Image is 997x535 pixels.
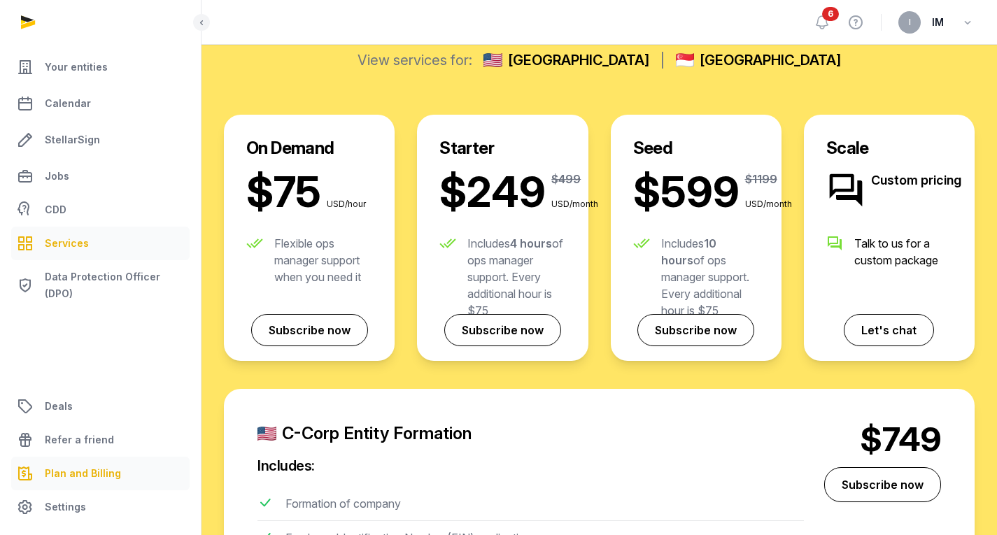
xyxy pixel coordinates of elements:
button: I [898,11,921,34]
div: Talk to us for a custom package [854,235,952,269]
h2: Seed [633,137,759,159]
span: Settings [45,499,86,515]
a: StellarSign [11,123,190,157]
label: View services for: [358,50,472,70]
span: $75 [246,171,321,213]
h2: Scale [826,137,952,159]
span: Jobs [45,168,69,185]
span: StellarSign [45,131,100,148]
span: Plan and Billing [45,465,121,482]
a: Jobs [11,159,190,193]
span: [GEOGRAPHIC_DATA] [700,50,841,70]
div: Flexible ops manager support when you need it [274,235,372,285]
div: 채팅 위젯 [927,468,997,535]
div: Includes of ops manager support. Every additional hour is $75 [661,235,759,319]
span: I [909,18,911,27]
div: Includes of ops manager support. Every additional hour is $75 [467,235,565,319]
a: Plan and Billing [11,457,190,490]
a: Calendar [11,87,190,120]
span: | [660,50,665,70]
a: Data Protection Officer (DPO) [11,263,190,308]
span: Data Protection Officer (DPO) [45,269,184,302]
a: Subscribe now [637,314,754,346]
span: IM [932,14,944,31]
a: Your entities [11,50,190,84]
span: Custom pricing [871,171,983,190]
a: Refer a friend [11,423,190,457]
a: CDD [11,196,190,224]
strong: 4 hours [510,236,552,250]
div: Formation of company [285,495,401,518]
a: Subscribe now [824,467,941,502]
span: [GEOGRAPHIC_DATA] [508,50,649,70]
div: C-Corp Entity Formation [257,422,804,445]
a: Settings [11,490,190,524]
h2: Starter [439,137,565,159]
h2: On Demand [246,137,372,159]
p: $749 [815,422,941,456]
span: 6 [822,7,839,21]
iframe: Chat Widget [927,468,997,535]
span: Your entities [45,59,108,76]
span: USD/month [551,199,607,210]
span: Refer a friend [45,431,114,448]
span: $1199 [745,171,777,187]
span: CDD [45,201,66,218]
span: USD/hour [327,199,383,210]
span: Deals [45,398,73,415]
a: Subscribe now [251,314,368,346]
span: $249 [439,171,546,213]
a: Deals [11,390,190,423]
span: $599 [633,171,740,213]
span: Services [45,235,89,252]
a: Subscribe now [444,314,561,346]
a: Let's chat [844,314,934,346]
span: Calendar [45,95,91,112]
span: USD/month [745,199,801,210]
p: Includes: [257,456,804,476]
span: $499 [551,171,581,187]
a: Services [11,227,190,260]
